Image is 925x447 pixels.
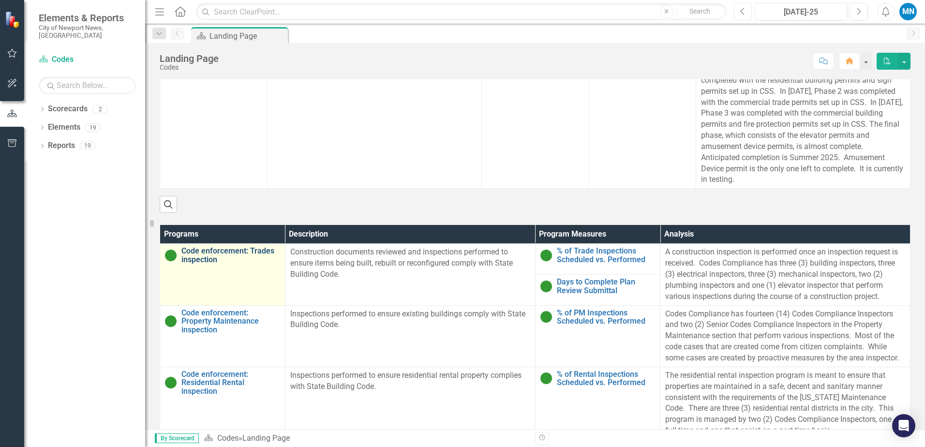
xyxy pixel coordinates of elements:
div: Landing Page [160,53,219,64]
div: Codes [160,64,219,71]
td: Double-Click to Edit Right Click for Context Menu [160,367,285,439]
a: Code enforcement: Property Maintenance inspection [181,309,280,334]
span: Elements & Reports [39,12,135,24]
a: Code enforcement: Residential Rental inspection [181,370,280,396]
span: By Scorecard [155,433,199,443]
div: Open Intercom Messenger [892,414,915,437]
div: 19 [85,123,101,132]
div: 2 [92,105,108,113]
p: The Citizen Self Service (CSS) permit application project started in the Spring of 2020. Resident... [701,20,905,186]
td: Double-Click to Edit [660,305,910,367]
img: On Target [540,311,552,323]
img: On Target [540,372,552,384]
img: On Target [540,250,552,261]
p: Codes Compliance has fourteen (14) Codes Compliance Inspectors and two (2) Senior Codes Complianc... [665,309,905,364]
button: Search [676,5,724,18]
img: ClearPoint Strategy [4,10,22,28]
a: Scorecards [48,104,88,115]
button: MN [899,3,917,20]
a: Reports [48,140,75,151]
td: Double-Click to Edit Right Click for Context Menu [160,16,268,189]
div: 19 [80,142,95,150]
input: Search Below... [39,77,135,94]
div: [DATE]-25 [758,6,844,18]
div: Landing Page [209,30,285,42]
a: Code enforcement: Trades inspection [181,247,280,264]
a: Days to Complete Plan Review Submittal [557,278,656,295]
td: Double-Click to Edit Right Click for Context Menu [160,244,285,305]
img: On Target [540,281,552,292]
a: % of PM Inspections Scheduled vs. Performed [557,309,656,326]
div: » [204,433,528,444]
p: The residential rental inspection program is meant to ensure that properties are maintained in a ... [665,370,905,436]
button: [DATE]-25 [755,3,847,20]
a: Codes [217,433,239,443]
a: % of Rental Inspections Scheduled vs. Performed [557,370,656,387]
p: A construction inspection is performed once an inspection request is received. Codes Compliance h... [665,247,905,302]
small: City of Newport News, [GEOGRAPHIC_DATA] [39,24,135,40]
img: On Target [165,315,177,327]
a: Codes [39,54,135,65]
img: On Target [165,250,177,261]
td: Double-Click to Edit Right Click for Context Menu [160,305,285,367]
td: Double-Click to Edit Right Click for Context Menu [535,244,660,275]
a: Elements [48,122,80,133]
p: Inspections performed to ensure residential rental property complies with State Building Code. [290,370,530,392]
td: Double-Click to Edit Right Click for Context Menu [535,367,660,439]
div: Landing Page [242,433,290,443]
span: Search [689,7,710,15]
input: Search ClearPoint... [196,3,727,20]
td: Double-Click to Edit Right Click for Context Menu [535,274,660,305]
img: On Target [165,377,177,388]
td: Double-Click to Edit [696,16,910,189]
td: Double-Click to Edit [660,244,910,305]
p: Inspections performed to ensure existing buildings comply with State Building Code. [290,309,530,331]
a: % of Trade Inspections Scheduled vs. Performed [557,247,656,264]
p: Construction documents reviewed and inspections performed to ensure items being built, rebuilt or... [290,247,530,280]
td: Double-Click to Edit [589,16,696,189]
td: Double-Click to Edit Right Click for Context Menu [535,305,660,367]
td: Double-Click to Edit [660,367,910,439]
